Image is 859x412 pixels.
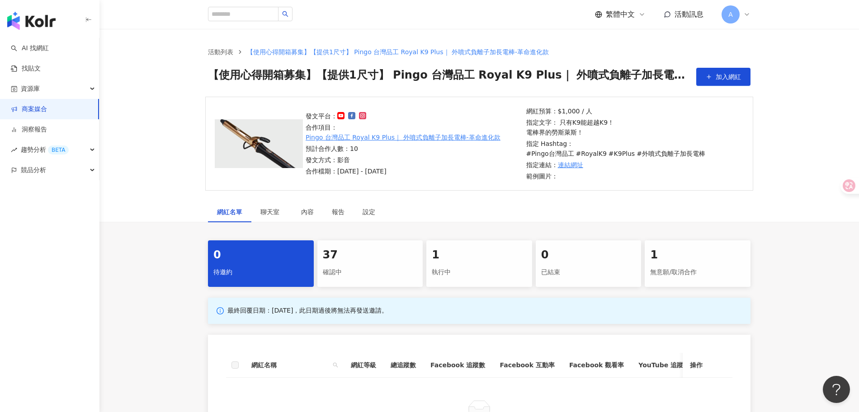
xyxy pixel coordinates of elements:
p: 發文方式：影音 [306,155,521,165]
p: 範例圖片： [526,171,741,181]
th: 操作 [683,353,732,378]
div: 1 [432,248,527,263]
p: #Pingo台灣品工 [526,149,574,159]
span: A [728,9,733,19]
span: 【使用心得開箱募集】【提供1尺寸】 Pingo 台灣品工 Royal K9 Plus｜ 外噴式負離子加長電棒-革命進化款 [208,68,692,86]
span: 資源庫 [21,79,40,99]
th: Facebook 互動率 [492,353,562,378]
button: 加入網紅 [696,68,750,86]
p: #K9Plus [609,149,635,159]
span: rise [11,147,17,153]
a: 活動列表 [206,47,235,57]
div: 待邀約 [213,265,308,280]
div: 內容 [301,207,314,217]
span: 趨勢分析 [21,140,69,160]
p: 最終回覆日期：[DATE]，此日期過後將無法再發送邀請。 [227,306,388,315]
th: 網紅等級 [344,353,383,378]
span: 加入網紅 [716,73,741,80]
p: 合作項目： [306,122,521,142]
p: 指定連結： [526,160,741,170]
div: 0 [213,248,308,263]
p: #RoyalK9 [576,149,607,159]
span: 競品分析 [21,160,46,180]
div: 無意願/取消合作 [650,265,745,280]
div: 報告 [332,207,345,217]
div: 已結束 [541,265,636,280]
span: search [282,11,288,17]
p: 指定 Hashtag： [526,139,741,159]
th: 總追蹤數 [383,353,423,378]
span: 【使用心得開箱募集】【提供1尺寸】 Pingo 台灣品工 Royal K9 Plus｜ 外噴式負離子加長電棒-革命進化款 [247,48,549,56]
a: Pingo 台灣品工 Royal K9 Plus｜ 外噴式負離子加長電棒-革命進化款 [306,132,500,142]
span: 活動訊息 [675,10,703,19]
a: searchAI 找網紅 [11,44,49,53]
p: 合作檔期：[DATE] - [DATE] [306,166,521,176]
a: 洞察報告 [11,125,47,134]
p: 發文平台： [306,111,521,121]
p: 網紅預算：$1,000 / 人 [526,106,741,116]
div: 0 [541,248,636,263]
span: search [331,358,340,372]
div: BETA [48,145,69,154]
th: Facebook 觀看率 [562,353,631,378]
p: 預計合作人數：10 [306,144,521,154]
span: 聊天室 [260,209,283,215]
div: 網紅名單 [217,207,242,217]
th: YouTube 追蹤數 [631,353,697,378]
span: info-circle [215,306,225,316]
img: Pingo 台灣品工 Royal K9 Plus｜ 外噴式負離子加長電棒-革命進化款 [215,119,303,168]
span: 繁體中文 [606,9,635,19]
a: 連結網址 [558,160,583,170]
p: #外噴式負離子加長電棒 [637,149,705,159]
div: 執行中 [432,265,527,280]
a: 商案媒合 [11,105,47,114]
p: 指定文字： 只有K9能超越K9！ 電棒界的勞斯萊斯！ [526,117,741,137]
div: 設定 [363,207,375,217]
img: logo [7,12,56,30]
div: 37 [323,248,418,263]
iframe: Help Scout Beacon - Open [823,376,850,403]
th: Facebook 追蹤數 [423,353,492,378]
span: search [333,362,338,368]
span: 網紅名稱 [251,360,329,370]
div: 確認中 [323,265,418,280]
a: 找貼文 [11,64,41,73]
div: 1 [650,248,745,263]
